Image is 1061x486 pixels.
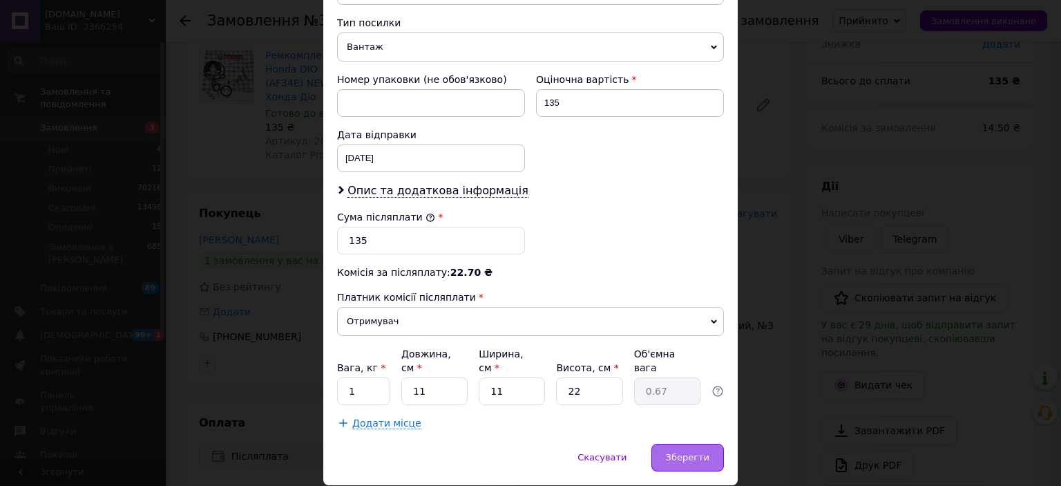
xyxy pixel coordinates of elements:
[337,307,724,336] span: Отримувач
[577,452,627,462] span: Скасувати
[666,452,709,462] span: Зберегти
[337,73,525,86] div: Номер упаковки (не обов'язково)
[337,212,435,223] label: Сума післяплати
[337,32,724,62] span: Вантаж
[450,267,493,278] span: 22.70 ₴
[337,362,385,373] label: Вага, кг
[479,348,523,373] label: Ширина, см
[337,265,724,279] div: Комісія за післяплату:
[337,17,401,28] span: Тип посилки
[352,418,421,429] span: Додати місце
[401,348,451,373] label: Довжина, см
[556,362,618,373] label: Висота, см
[536,73,724,86] div: Оціночна вартість
[337,128,525,142] div: Дата відправки
[347,184,528,198] span: Опис та додаткова інформація
[634,347,700,375] div: Об'ємна вага
[337,292,476,303] span: Платник комісії післяплати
